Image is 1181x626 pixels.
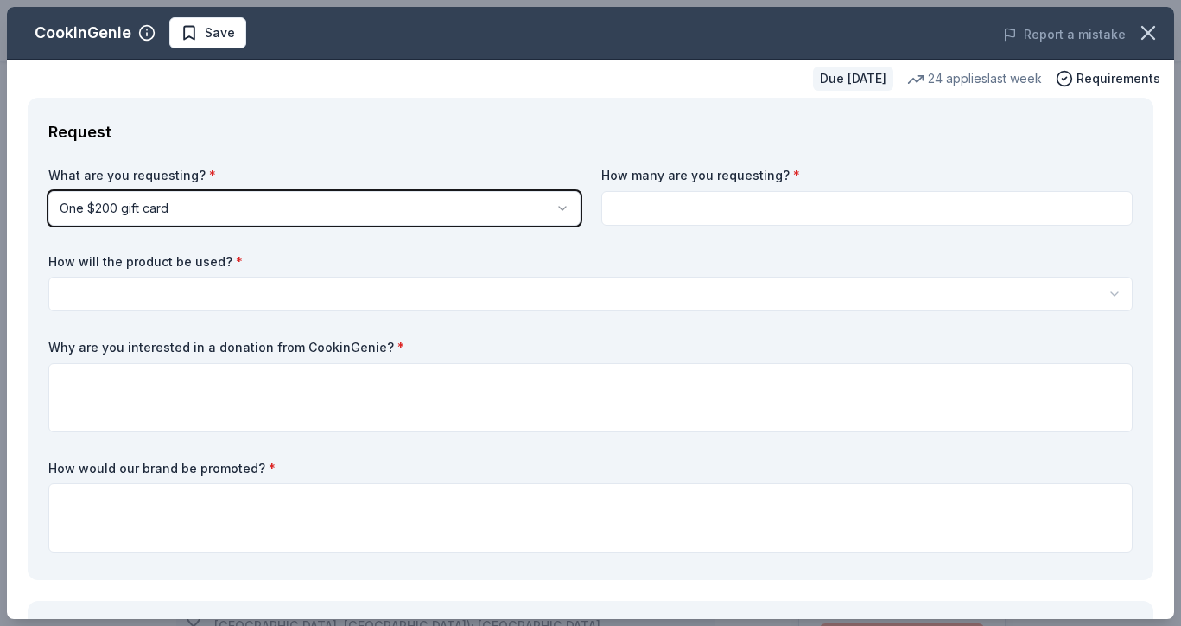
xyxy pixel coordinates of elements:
button: Report a mistake [1003,24,1126,45]
span: Requirements [1076,68,1160,89]
span: Save [205,22,235,43]
label: What are you requesting? [48,167,581,184]
button: Save [169,17,246,48]
div: Request [48,118,1133,146]
label: How would our brand be promoted? [48,460,1133,477]
label: Why are you interested in a donation from CookinGenie? [48,339,1133,356]
div: Due [DATE] [813,67,893,91]
label: How many are you requesting? [601,167,1133,184]
div: 24 applies last week [907,68,1042,89]
div: CookinGenie [35,19,131,47]
label: How will the product be used? [48,253,1133,271]
button: Requirements [1056,68,1160,89]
